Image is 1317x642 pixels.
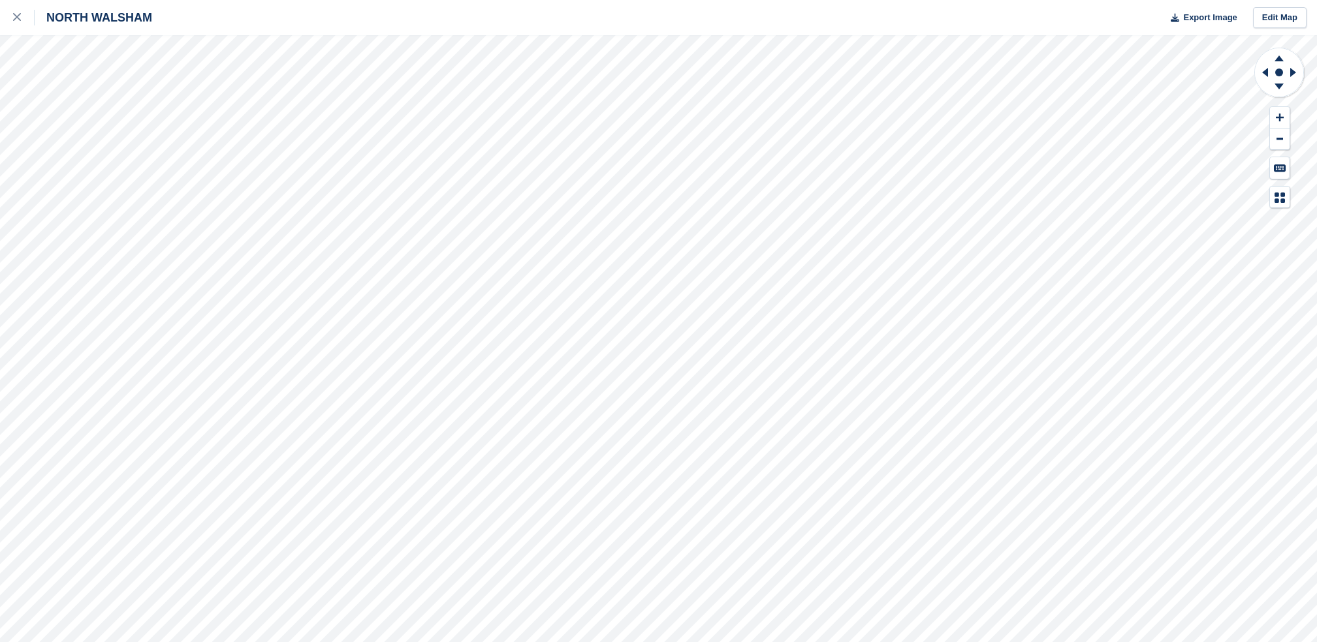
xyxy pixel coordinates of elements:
button: Export Image [1163,7,1237,29]
button: Keyboard Shortcuts [1270,157,1290,179]
a: Edit Map [1253,7,1307,29]
button: Map Legend [1270,187,1290,208]
span: Export Image [1183,11,1237,24]
button: Zoom In [1270,107,1290,129]
button: Zoom Out [1270,129,1290,150]
div: NORTH WALSHAM [35,10,152,25]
